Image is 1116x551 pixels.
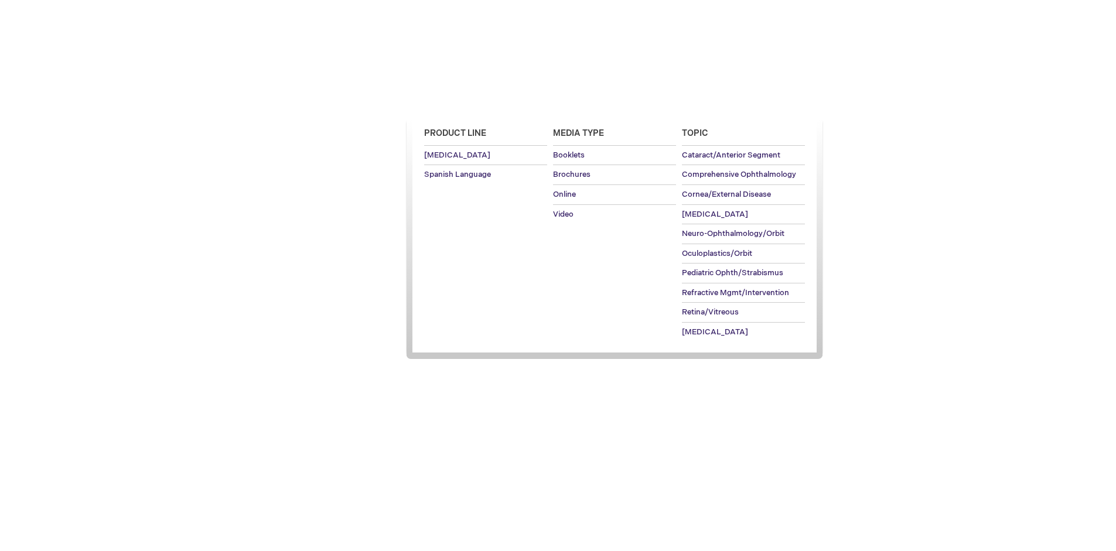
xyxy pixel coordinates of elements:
span: Refractive Mgmt/Intervention [682,288,789,297]
span: Oculoplastics/Orbit [682,249,752,258]
span: Spanish Language [424,170,491,179]
span: [MEDICAL_DATA] [682,210,748,219]
span: Online [553,190,576,199]
span: [MEDICAL_DATA] [682,327,748,337]
span: Pediatric Ophth/Strabismus [682,268,783,278]
span: Retina/Vitreous [682,307,739,317]
span: Video [553,210,574,219]
span: Product Line [424,128,486,138]
span: Brochures [553,170,591,179]
span: Comprehensive Ophthalmology [682,170,796,179]
span: Cataract/Anterior Segment [682,150,780,160]
span: Neuro-Ophthalmology/Orbit [682,229,784,238]
span: [MEDICAL_DATA] [424,150,490,160]
span: Booklets [553,150,585,160]
span: Topic [682,128,708,138]
span: Cornea/External Disease [682,190,771,199]
span: Media Type [553,128,604,138]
